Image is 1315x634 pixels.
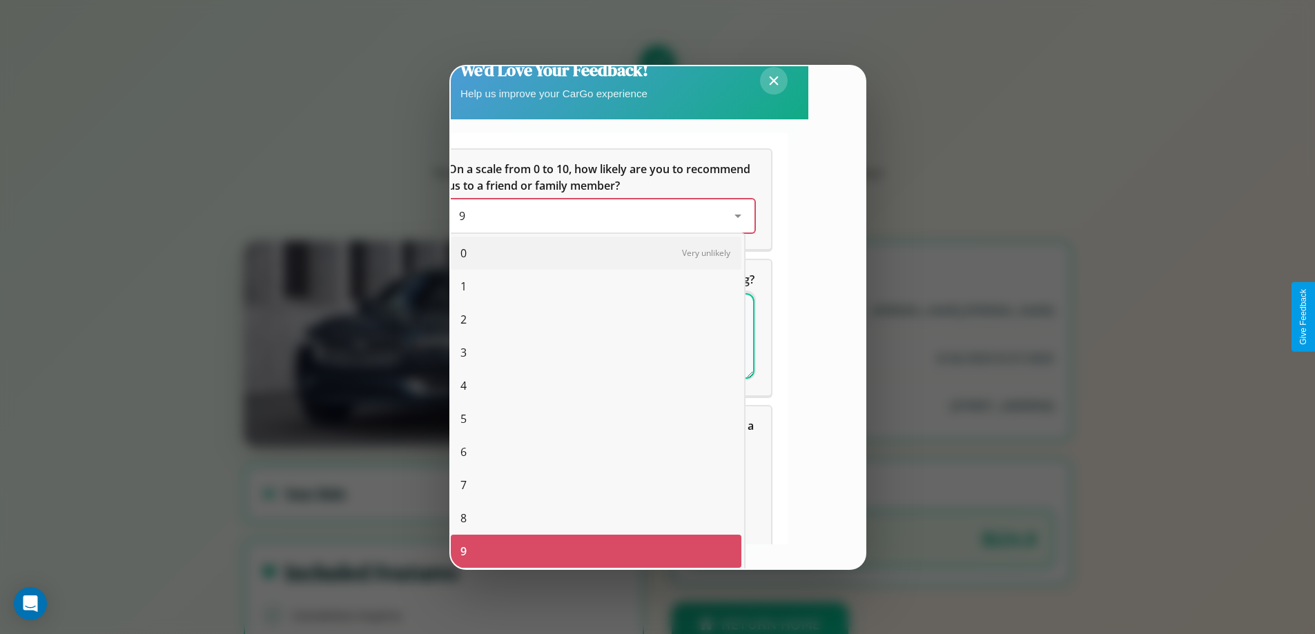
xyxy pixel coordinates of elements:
div: Open Intercom Messenger [14,587,47,620]
div: On a scale from 0 to 10, how likely are you to recommend us to a friend or family member? [431,150,771,249]
div: Give Feedback [1298,289,1308,345]
div: On a scale from 0 to 10, how likely are you to recommend us to a friend or family member? [448,199,754,232]
h2: We'd Love Your Feedback! [460,59,648,81]
span: 3 [460,344,467,361]
div: 0 [451,237,741,270]
span: 8 [460,510,467,526]
h5: On a scale from 0 to 10, how likely are you to recommend us to a friend or family member? [448,161,754,194]
span: 9 [460,543,467,559]
div: 7 [451,468,741,502]
span: 2 [460,311,467,328]
div: 2 [451,303,741,336]
span: Which of the following features do you value the most in a vehicle? [448,418,757,450]
div: 4 [451,369,741,402]
div: 3 [451,336,741,369]
div: 5 [451,402,741,435]
span: Very unlikely [682,247,730,259]
span: 0 [460,245,467,261]
span: 1 [460,278,467,295]
p: Help us improve your CarGo experience [460,84,648,103]
span: 5 [460,410,467,427]
div: 6 [451,435,741,468]
div: 9 [451,535,741,568]
div: 1 [451,270,741,303]
span: 7 [460,477,467,493]
span: 4 [460,377,467,394]
div: 10 [451,568,741,601]
div: 8 [451,502,741,535]
span: 9 [459,208,465,224]
span: 6 [460,444,467,460]
span: What can we do to make your experience more satisfying? [448,272,754,287]
span: On a scale from 0 to 10, how likely are you to recommend us to a friend or family member? [448,161,753,193]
